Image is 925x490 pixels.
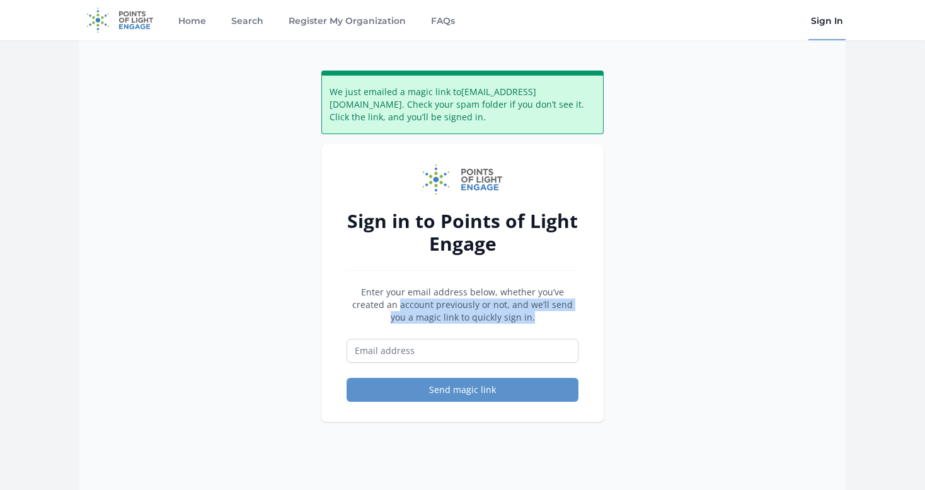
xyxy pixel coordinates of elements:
[347,210,578,255] h2: Sign in to Points of Light Engage
[347,378,578,402] button: Send magic link
[423,164,502,195] img: Points of Light Engage logo
[321,71,604,134] div: We just emailed a magic link to [EMAIL_ADDRESS][DOMAIN_NAME] . Check your spam folder if you don’...
[347,286,578,324] p: Enter your email address below, whether you’ve created an account previously or not, and we’ll se...
[347,339,578,363] input: Email address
